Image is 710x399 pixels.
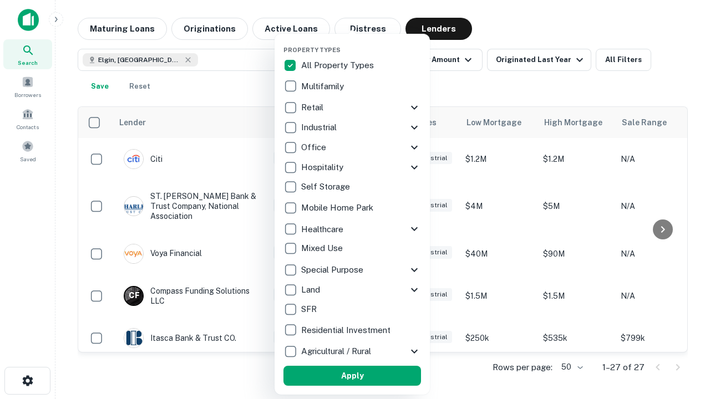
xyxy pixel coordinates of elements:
[301,223,346,236] p: Healthcare
[283,47,341,53] span: Property Types
[301,180,352,193] p: Self Storage
[283,260,421,280] div: Special Purpose
[655,275,710,328] iframe: Chat Widget
[301,80,346,93] p: Multifamily
[301,283,322,296] p: Land
[283,117,421,137] div: Industrial
[283,137,421,157] div: Office
[301,303,319,316] p: SFR
[283,366,421,386] button: Apply
[301,242,345,255] p: Mixed Use
[301,121,339,134] p: Industrial
[301,141,328,154] p: Office
[283,219,421,239] div: Healthcare
[301,101,326,114] p: Retail
[283,341,421,361] div: Agricultural / Rural
[283,280,421,300] div: Land
[301,161,346,174] p: Hospitality
[301,263,366,277] p: Special Purpose
[301,345,373,358] p: Agricultural / Rural
[301,324,393,337] p: Residential Investment
[283,157,421,177] div: Hospitality
[301,59,376,72] p: All Property Types
[283,98,421,117] div: Retail
[301,201,376,214] p: Mobile Home Park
